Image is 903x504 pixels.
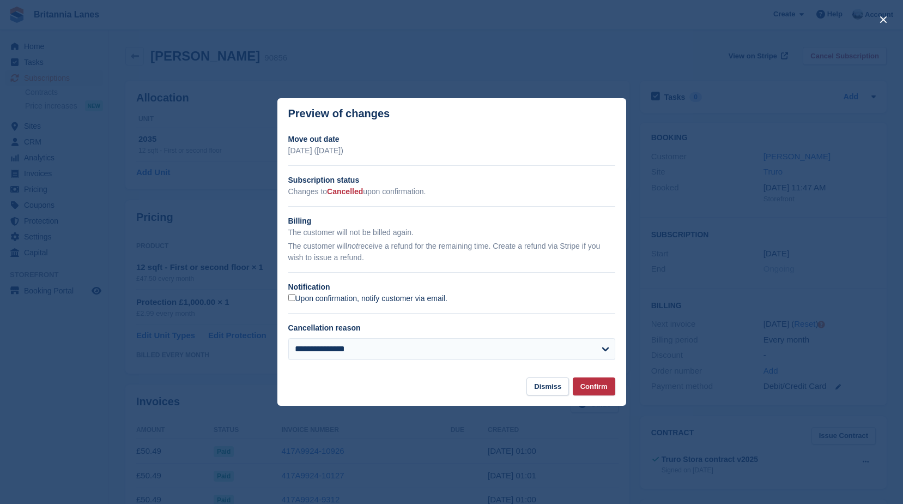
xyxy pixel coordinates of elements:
h2: Notification [288,281,615,293]
p: The customer will not be billed again. [288,227,615,238]
input: Upon confirmation, notify customer via email. [288,294,295,301]
h2: Subscription status [288,175,615,186]
button: Confirm [573,377,615,395]
label: Upon confirmation, notify customer via email. [288,294,447,304]
p: The customer will receive a refund for the remaining time. Create a refund via Stripe if you wish... [288,241,615,263]
p: [DATE] ([DATE]) [288,145,615,157]
button: Dismiss [526,377,569,395]
p: Changes to upon confirmation. [288,186,615,197]
p: Preview of changes [288,107,390,120]
label: Cancellation reason [288,323,361,332]
em: not [347,242,357,250]
h2: Billing [288,215,615,227]
h2: Move out date [288,134,615,145]
span: Cancelled [327,187,363,196]
button: close [875,11,892,28]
